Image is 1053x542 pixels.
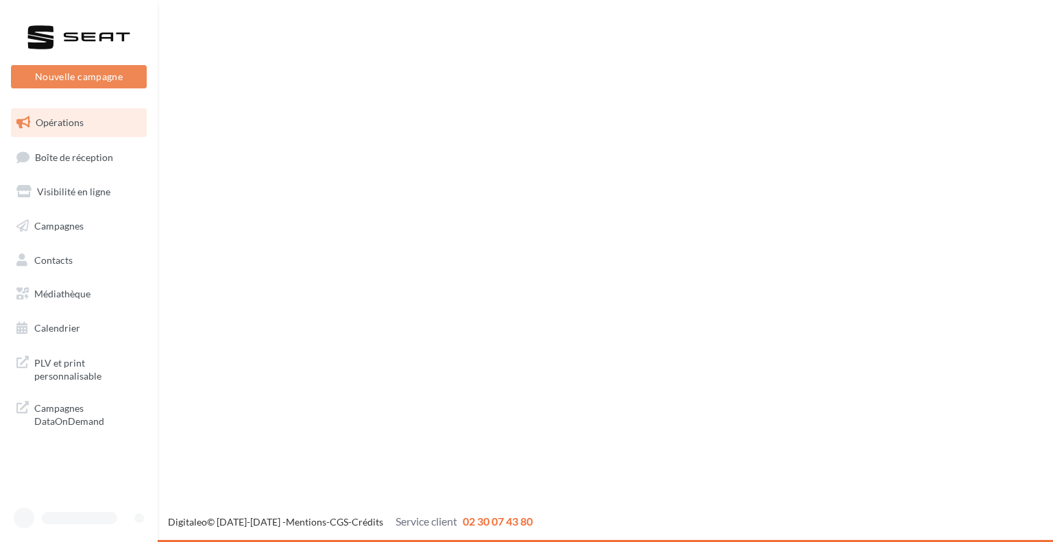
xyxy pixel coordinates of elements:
[8,280,149,308] a: Médiathèque
[8,212,149,241] a: Campagnes
[330,516,348,528] a: CGS
[34,220,84,232] span: Campagnes
[8,108,149,137] a: Opérations
[34,322,80,334] span: Calendrier
[286,516,326,528] a: Mentions
[34,354,141,383] span: PLV et print personnalisable
[8,143,149,172] a: Boîte de réception
[34,288,90,299] span: Médiathèque
[8,314,149,343] a: Calendrier
[8,348,149,389] a: PLV et print personnalisable
[34,254,73,265] span: Contacts
[36,116,84,128] span: Opérations
[168,516,207,528] a: Digitaleo
[35,151,113,162] span: Boîte de réception
[8,393,149,434] a: Campagnes DataOnDemand
[352,516,383,528] a: Crédits
[463,515,533,528] span: 02 30 07 43 80
[396,515,457,528] span: Service client
[8,246,149,275] a: Contacts
[168,516,533,528] span: © [DATE]-[DATE] - - -
[8,177,149,206] a: Visibilité en ligne
[37,186,110,197] span: Visibilité en ligne
[34,399,141,428] span: Campagnes DataOnDemand
[11,65,147,88] button: Nouvelle campagne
